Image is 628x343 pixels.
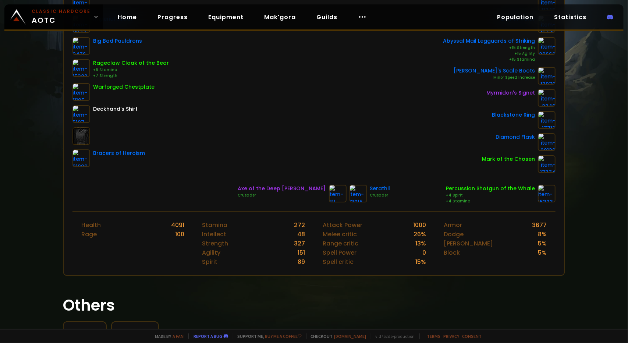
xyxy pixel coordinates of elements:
[233,333,302,339] span: Support me,
[444,248,460,257] div: Block
[323,220,363,230] div: Attack Power
[294,220,305,230] div: 272
[482,155,535,163] div: Mark of the Chosen
[202,239,228,248] div: Strength
[294,239,305,248] div: 327
[175,230,184,239] div: 100
[422,248,426,257] div: 0
[446,185,535,192] div: Percussion Shotgun of the Whale
[151,333,184,339] span: Made by
[532,220,547,230] div: 3677
[93,83,155,91] div: Warforged Chestplate
[496,133,535,141] div: Diamond Flask
[370,185,390,192] div: Serathil
[258,10,302,25] a: Mak'gora
[443,51,535,57] div: +15 Agility
[538,37,556,55] img: item-20668
[238,192,326,198] div: Crusader
[298,248,305,257] div: 151
[538,239,547,248] div: 5 %
[323,248,357,257] div: Spell Power
[538,185,556,202] img: item-15323
[323,230,357,239] div: Melee critic
[93,73,169,79] div: +7 Strength
[72,37,90,55] img: item-9476
[454,67,535,75] div: [PERSON_NAME]'s Scale Boots
[443,37,535,45] div: Abyssal Mail Legguards of Striking
[93,37,142,45] div: Big Bad Pauldrons
[32,8,91,26] span: AOTC
[444,220,462,230] div: Armor
[306,333,366,339] span: Checkout
[538,133,556,151] img: item-20130
[371,333,415,339] span: v. d752d5 - production
[415,257,426,266] div: 15 %
[93,105,138,113] div: Deckhand's Shirt
[72,83,90,101] img: item-11195
[414,230,426,239] div: 26 %
[350,185,367,202] img: item-13015
[443,45,535,51] div: +15 Strength
[427,333,441,339] a: Terms
[32,8,91,15] small: Classic Hardcore
[329,185,347,202] img: item-811
[194,333,223,339] a: Report a bug
[298,257,305,266] div: 89
[492,111,535,119] div: Blackstone Ring
[538,155,556,173] img: item-17774
[238,185,326,192] div: Axe of the Deep [PERSON_NAME]
[334,333,366,339] a: [DOMAIN_NAME]
[413,220,426,230] div: 1000
[4,4,103,29] a: Classic HardcoreAOTC
[202,230,226,239] div: Intellect
[202,10,249,25] a: Equipment
[72,149,90,167] img: item-21996
[173,333,184,339] a: a fan
[311,10,343,25] a: Guilds
[81,230,97,239] div: Rage
[202,257,217,266] div: Spirit
[538,248,547,257] div: 5 %
[446,198,535,204] div: +4 Stamina
[323,239,359,248] div: Range critic
[63,294,565,317] h1: Others
[202,220,227,230] div: Stamina
[323,257,354,266] div: Spell critic
[444,230,464,239] div: Dodge
[93,149,145,157] div: Bracers of Heroism
[70,328,100,337] div: Makgora
[538,111,556,129] img: item-17713
[462,333,482,339] a: Consent
[538,230,547,239] div: 8 %
[538,89,556,107] img: item-2246
[454,75,535,81] div: Minor Speed Increase
[118,328,152,337] div: Equipment
[486,89,535,97] div: Myrmidon's Signet
[446,192,535,198] div: +4 Spirit
[93,67,169,73] div: +6 Stamina
[443,57,535,63] div: +15 Stamina
[72,59,90,77] img: item-15382
[93,59,169,67] div: Rageclaw Cloak of the Bear
[81,220,101,230] div: Health
[491,10,539,25] a: Population
[548,10,592,25] a: Statistics
[444,333,460,339] a: Privacy
[444,239,493,248] div: [PERSON_NAME]
[171,220,184,230] div: 4091
[72,105,90,123] img: item-5107
[112,10,143,25] a: Home
[152,10,194,25] a: Progress
[265,333,302,339] a: Buy me a coffee
[370,192,390,198] div: Crusader
[202,248,220,257] div: Agility
[415,239,426,248] div: 13 %
[538,67,556,85] img: item-13070
[298,230,305,239] div: 48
